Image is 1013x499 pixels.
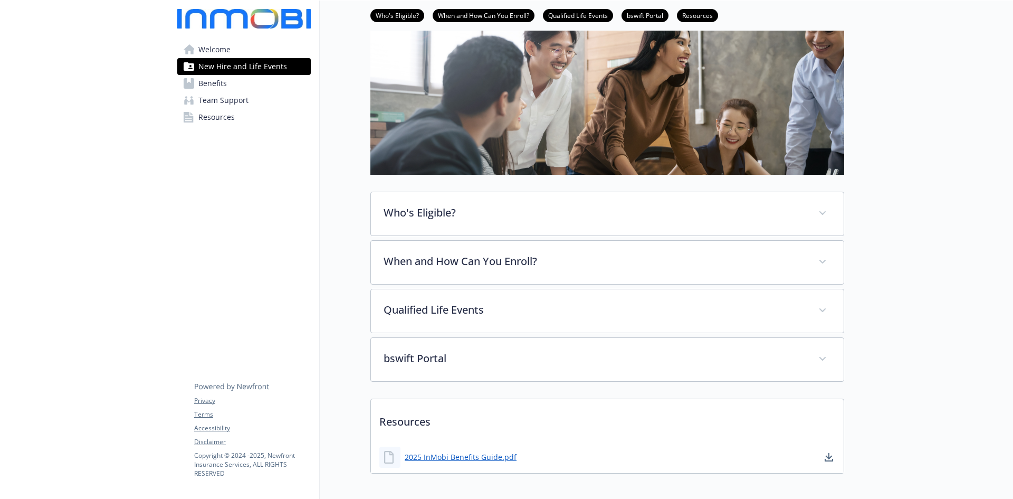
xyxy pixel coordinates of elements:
[384,351,806,366] p: bswift Portal
[677,10,718,20] a: Resources
[823,451,835,464] a: download document
[198,41,231,58] span: Welcome
[622,10,668,20] a: bswift Portal
[384,253,806,269] p: When and How Can You Enroll?
[370,2,844,175] img: new hire page banner
[371,192,844,236] div: Who's Eligible?
[194,423,310,433] a: Accessibility
[194,396,310,406] a: Privacy
[177,41,311,58] a: Welcome
[198,75,227,92] span: Benefits
[405,451,517,463] a: 2025 InMobi Benefits Guide.pdf
[371,289,844,333] div: Qualified Life Events
[177,109,311,126] a: Resources
[370,10,424,20] a: Who's Eligible?
[198,109,235,126] span: Resources
[198,58,287,75] span: New Hire and Life Events
[194,451,310,478] p: Copyright © 2024 - 2025 , Newfront Insurance Services, ALL RIGHTS RESERVED
[384,302,806,318] p: Qualified Life Events
[177,58,311,75] a: New Hire and Life Events
[194,410,310,419] a: Terms
[371,241,844,284] div: When and How Can You Enroll?
[198,92,249,109] span: Team Support
[543,10,613,20] a: Qualified Life Events
[177,75,311,92] a: Benefits
[371,338,844,381] div: bswift Portal
[384,205,806,221] p: Who's Eligible?
[177,92,311,109] a: Team Support
[433,10,534,20] a: When and How Can You Enroll?
[194,437,310,447] a: Disclaimer
[371,399,844,438] p: Resources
